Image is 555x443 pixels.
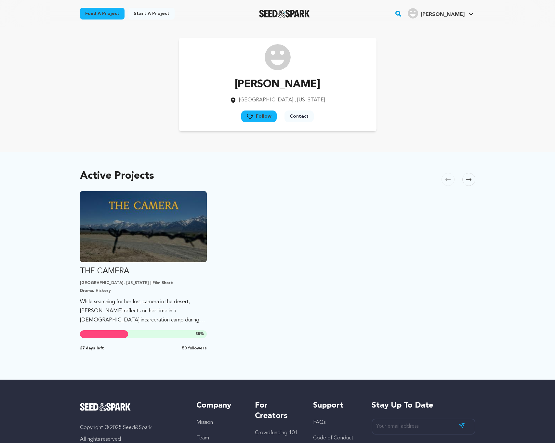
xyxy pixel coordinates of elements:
img: /img/default-images/user/medium/user.png image [265,44,291,70]
span: % [195,332,204,337]
img: Seed&Spark Logo Dark Mode [259,10,310,18]
span: 50 followers [182,346,207,351]
button: Contact [284,111,314,122]
h5: For Creators [255,400,300,421]
span: , [US_STATE] [295,98,325,103]
div: Thomas O.'s Profile [408,8,465,19]
a: Team [196,436,209,441]
p: [PERSON_NAME] [230,77,325,92]
a: FAQs [313,420,325,425]
img: user.png [408,8,418,19]
a: Fund THE CAMERA [80,191,207,325]
p: Copyright © 2025 Seed&Spark [80,424,184,432]
a: Seed&Spark Homepage [80,403,184,411]
input: Your email address [372,419,475,435]
a: Crowdfunding 101 [255,430,297,436]
span: 38 [195,332,200,336]
button: Follow [241,111,277,122]
span: Thomas O.'s Profile [406,7,475,20]
a: Seed&Spark Homepage [259,10,310,18]
a: Code of Conduct [313,436,353,441]
h5: Company [196,400,242,411]
span: 27 days left [80,346,104,351]
a: Mission [196,420,213,425]
p: [GEOGRAPHIC_DATA], [US_STATE] | Film Short [80,280,207,286]
span: [GEOGRAPHIC_DATA] [239,98,293,103]
a: Thomas O.'s Profile [406,7,475,19]
img: Seed&Spark Logo [80,403,131,411]
p: Drama, History [80,288,207,293]
h5: Support [313,400,358,411]
p: While searching for her lost camera in the desert, [PERSON_NAME] reflects on her time in a [DEMOG... [80,297,207,325]
h5: Stay up to date [372,400,475,411]
a: Start a project [128,8,175,20]
p: THE CAMERA [80,266,207,277]
a: Fund a project [80,8,125,20]
span: [PERSON_NAME] [421,12,465,17]
h2: Active Projects [80,172,154,181]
